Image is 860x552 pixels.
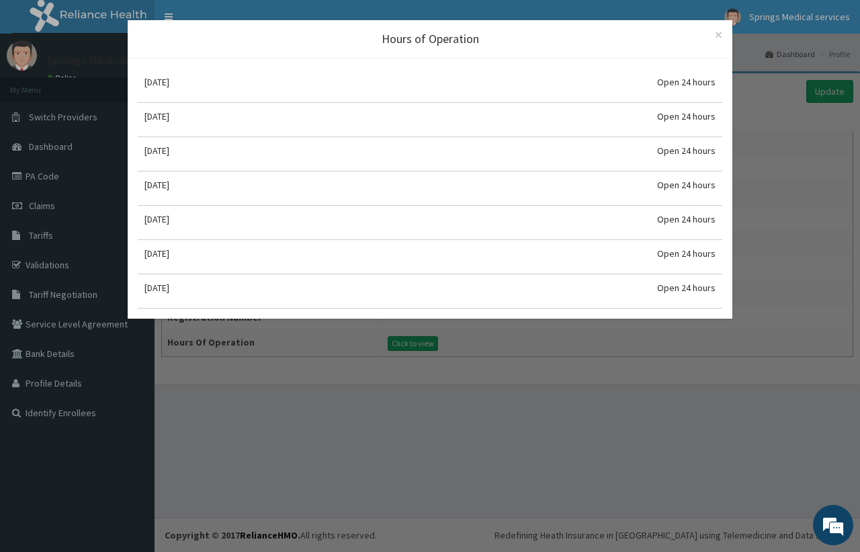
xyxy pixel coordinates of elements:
div: Minimize live chat window [220,7,253,39]
div: Open 24 hours [657,75,716,89]
div: [DATE] [144,144,169,157]
span: × [715,26,722,44]
div: Chat with us now [70,75,226,93]
div: [DATE] [144,247,169,260]
img: d_794563401_company_1708531726252_794563401 [25,67,54,101]
div: Open 24 hours [657,247,716,260]
div: [DATE] [144,75,169,89]
div: Open 24 hours [657,144,716,157]
div: Open 24 hours [657,212,716,226]
div: Hours of Operation [138,30,722,48]
div: [DATE] [144,178,169,192]
div: Open 24 hours [657,178,716,192]
div: Open 24 hours [657,110,716,123]
div: Open 24 hours [657,281,716,294]
textarea: Type your message and hit 'Enter' [7,367,256,414]
div: [DATE] [144,110,169,123]
div: [DATE] [144,281,169,294]
div: [DATE] [144,212,169,226]
span: We're online! [78,169,185,305]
